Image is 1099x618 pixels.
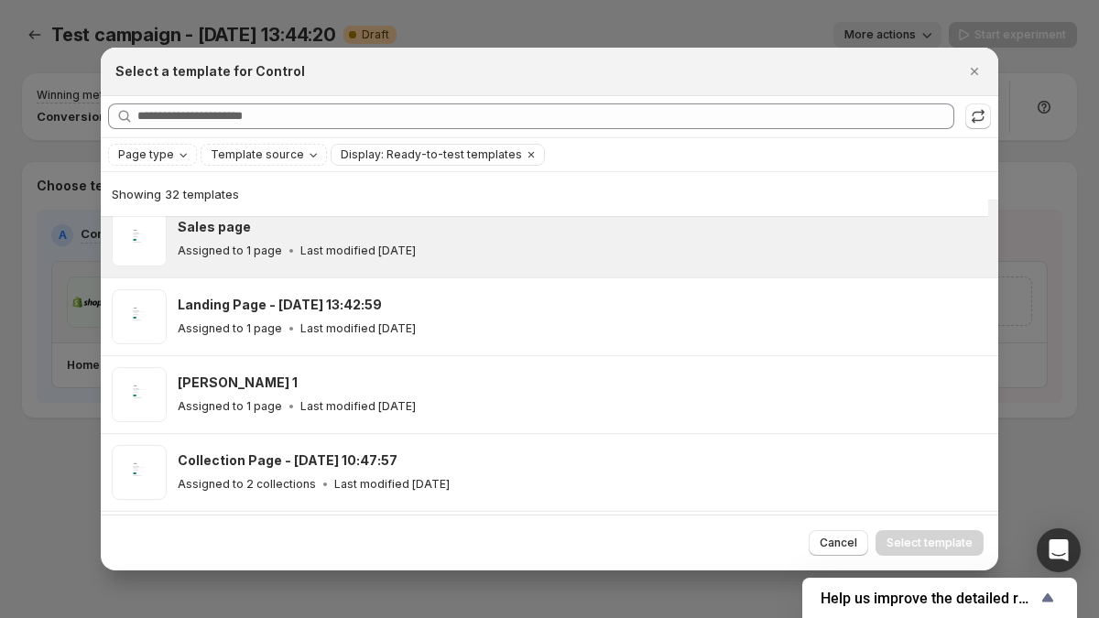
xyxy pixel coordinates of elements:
p: Last modified [DATE] [334,477,450,492]
span: Showing 32 templates [112,187,239,201]
span: Page type [118,147,174,162]
h2: Select a template for Control [115,62,305,81]
button: Display: Ready-to-test templates [332,145,522,165]
h3: Landing Page - [DATE] 13:42:59 [178,296,382,314]
span: Cancel [820,536,857,550]
p: Last modified [DATE] [300,399,416,414]
p: Assigned to 1 page [178,244,282,258]
h3: Collection Page - [DATE] 10:47:57 [178,451,397,470]
p: Assigned to 2 collections [178,477,316,492]
button: Clear [522,145,540,165]
p: Last modified [DATE] [300,321,416,336]
button: Close [962,59,987,84]
h3: [PERSON_NAME] 1 [178,374,298,392]
p: Assigned to 1 page [178,399,282,414]
button: Page type [109,145,196,165]
div: Open Intercom Messenger [1037,528,1081,572]
p: Last modified [DATE] [300,244,416,258]
button: Template source [201,145,326,165]
button: Cancel [809,530,868,556]
p: Assigned to 1 page [178,321,282,336]
h3: Sales page [178,218,251,236]
span: Template source [211,147,304,162]
span: Display: Ready-to-test templates [341,147,522,162]
span: Help us improve the detailed report for A/B campaigns [821,590,1037,607]
button: Show survey - Help us improve the detailed report for A/B campaigns [821,587,1059,609]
